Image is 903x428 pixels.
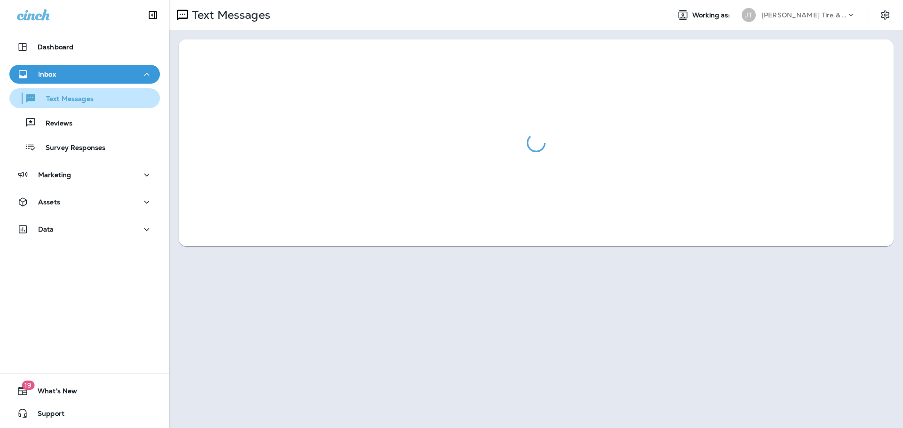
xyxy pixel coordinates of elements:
[9,65,160,84] button: Inbox
[140,6,166,24] button: Collapse Sidebar
[9,193,160,211] button: Assets
[38,171,71,179] p: Marketing
[692,11,732,19] span: Working as:
[9,404,160,423] button: Support
[9,220,160,239] button: Data
[188,8,270,22] p: Text Messages
[36,144,105,153] p: Survey Responses
[36,119,72,128] p: Reviews
[38,198,60,206] p: Assets
[877,7,894,23] button: Settings
[38,43,73,51] p: Dashboard
[761,11,846,19] p: [PERSON_NAME] Tire & Auto
[38,70,56,78] p: Inbox
[9,165,160,184] button: Marketing
[742,8,756,22] div: JT
[37,95,94,104] p: Text Messages
[9,88,160,108] button: Text Messages
[28,387,77,398] span: What's New
[9,137,160,157] button: Survey Responses
[38,226,54,233] p: Data
[9,113,160,132] button: Reviews
[9,38,160,56] button: Dashboard
[28,410,64,421] span: Support
[22,381,34,390] span: 19
[9,381,160,400] button: 19What's New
